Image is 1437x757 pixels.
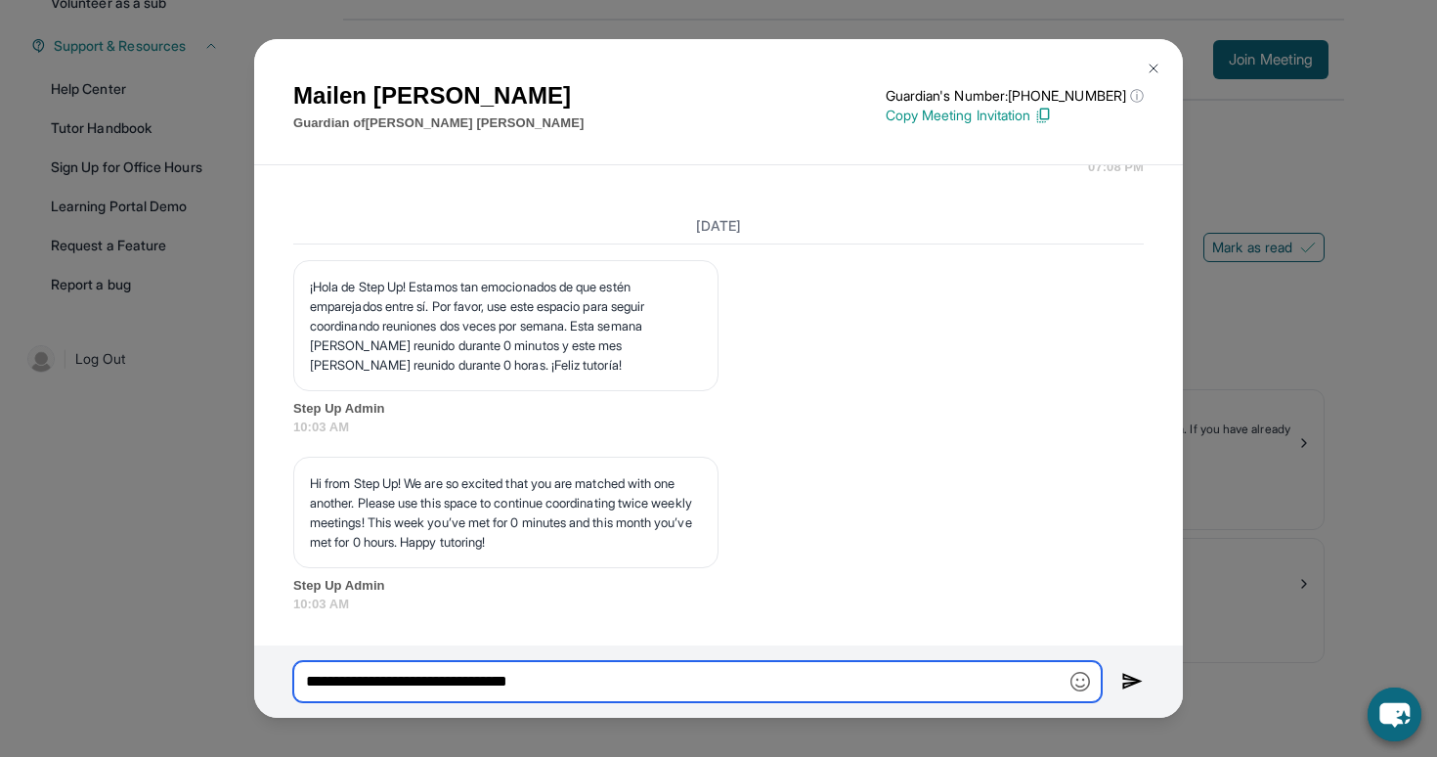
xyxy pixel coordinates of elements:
[293,418,1144,437] span: 10:03 AM
[310,277,702,375] p: ¡Hola de Step Up! Estamos tan emocionados de que estén emparejados entre sí. Por favor, use este ...
[293,216,1144,236] h3: [DATE]
[1130,86,1144,106] span: ⓘ
[1146,61,1161,76] img: Close Icon
[1368,688,1421,741] button: chat-button
[1070,672,1090,691] img: Emoji
[1088,157,1144,177] span: 07:08 PM
[1034,107,1052,124] img: Copy Icon
[886,86,1144,106] p: Guardian's Number: [PHONE_NUMBER]
[310,473,702,552] p: Hi from Step Up! We are so excited that you are matched with one another. Please use this space t...
[293,78,584,113] h1: Mailen [PERSON_NAME]
[293,399,1144,419] span: Step Up Admin
[293,595,1144,614] span: 10:03 AM
[886,106,1144,125] p: Copy Meeting Invitation
[293,113,584,133] p: Guardian of [PERSON_NAME] [PERSON_NAME]
[1121,670,1144,693] img: Send icon
[293,576,1144,596] span: Step Up Admin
